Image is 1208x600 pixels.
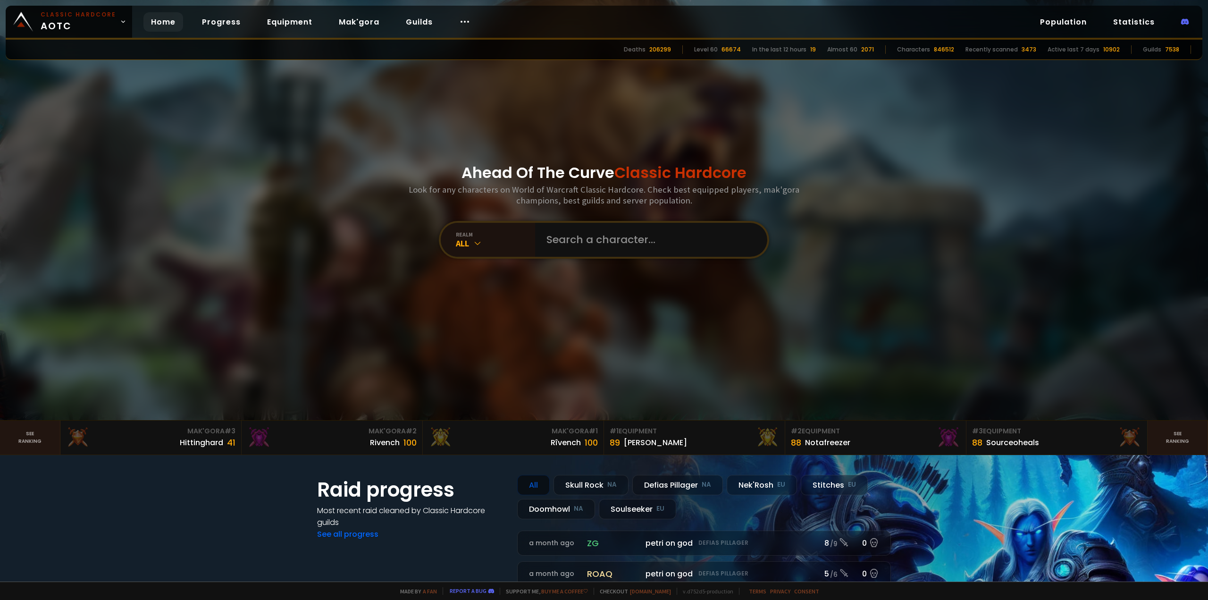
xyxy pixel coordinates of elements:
a: [DOMAIN_NAME] [630,588,671,595]
a: Progress [194,12,248,32]
span: Classic Hardcore [614,162,747,183]
div: 88 [972,436,982,449]
div: Doomhowl [517,499,595,519]
div: Characters [897,45,930,54]
span: Made by [394,588,437,595]
span: # 2 [791,426,802,436]
small: EU [656,504,664,514]
span: # 1 [610,426,619,436]
div: 100 [585,436,598,449]
span: # 3 [225,426,235,436]
a: Buy me a coffee [541,588,588,595]
div: Hittinghard [180,437,223,448]
div: Notafreezer [805,437,850,448]
div: 100 [403,436,417,449]
a: Consent [794,588,819,595]
div: 206299 [649,45,671,54]
a: See all progress [317,529,378,540]
div: Equipment [791,426,960,436]
div: Equipment [972,426,1141,436]
a: Home [143,12,183,32]
div: 19 [810,45,816,54]
div: Recently scanned [965,45,1018,54]
small: NA [607,480,617,490]
a: Report a bug [450,587,487,594]
span: Checkout [594,588,671,595]
div: 66674 [721,45,741,54]
small: Classic Hardcore [41,10,116,19]
div: Skull Rock [554,475,629,495]
div: 89 [610,436,620,449]
div: Soulseeker [599,499,676,519]
div: Almost 60 [827,45,857,54]
div: 2071 [861,45,874,54]
div: Guilds [1143,45,1161,54]
div: Nek'Rosh [727,475,797,495]
h4: Most recent raid cleaned by Classic Hardcore guilds [317,505,506,528]
a: Mak'Gora#3Hittinghard41 [60,421,242,455]
div: Rivench [370,437,400,448]
h1: Raid progress [317,475,506,505]
span: # 1 [589,426,598,436]
div: Deaths [624,45,646,54]
div: 41 [227,436,235,449]
small: NA [702,480,711,490]
a: Privacy [770,588,790,595]
a: a fan [423,588,437,595]
div: Sourceoheals [986,437,1039,448]
div: Mak'Gora [428,426,598,436]
input: Search a character... [541,223,756,257]
a: Equipment [260,12,320,32]
a: Guilds [398,12,440,32]
span: # 2 [406,426,417,436]
div: 7538 [1165,45,1179,54]
div: All [517,475,550,495]
a: Seeranking [1148,421,1208,455]
div: Mak'Gora [66,426,235,436]
a: Population [1032,12,1094,32]
span: Support me, [500,588,588,595]
span: v. d752d5 - production [677,588,733,595]
div: Mak'Gora [247,426,417,436]
a: Mak'Gora#2Rivench100 [242,421,423,455]
a: #1Equipment89[PERSON_NAME] [604,421,785,455]
div: 846512 [934,45,954,54]
small: EU [848,480,856,490]
h1: Ahead Of The Curve [461,161,747,184]
div: All [456,238,535,249]
div: 10902 [1103,45,1120,54]
small: EU [777,480,785,490]
div: realm [456,231,535,238]
a: #3Equipment88Sourceoheals [966,421,1148,455]
div: 3473 [1022,45,1036,54]
div: Rîvench [551,437,581,448]
div: In the last 12 hours [752,45,806,54]
a: Classic HardcoreAOTC [6,6,132,38]
span: AOTC [41,10,116,33]
div: 88 [791,436,801,449]
a: Terms [749,588,766,595]
div: [PERSON_NAME] [624,437,687,448]
span: # 3 [972,426,983,436]
small: NA [574,504,583,514]
a: #2Equipment88Notafreezer [785,421,966,455]
a: a month agozgpetri on godDefias Pillager8 /90 [517,531,891,556]
div: Stitches [801,475,868,495]
div: Active last 7 days [1048,45,1099,54]
a: a month agoroaqpetri on godDefias Pillager5 /60 [517,561,891,586]
div: Equipment [610,426,779,436]
h3: Look for any characters on World of Warcraft Classic Hardcore. Check best equipped players, mak'g... [405,184,803,206]
a: Statistics [1106,12,1162,32]
a: Mak'gora [331,12,387,32]
div: Defias Pillager [632,475,723,495]
a: Mak'Gora#1Rîvench100 [423,421,604,455]
div: Level 60 [694,45,718,54]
